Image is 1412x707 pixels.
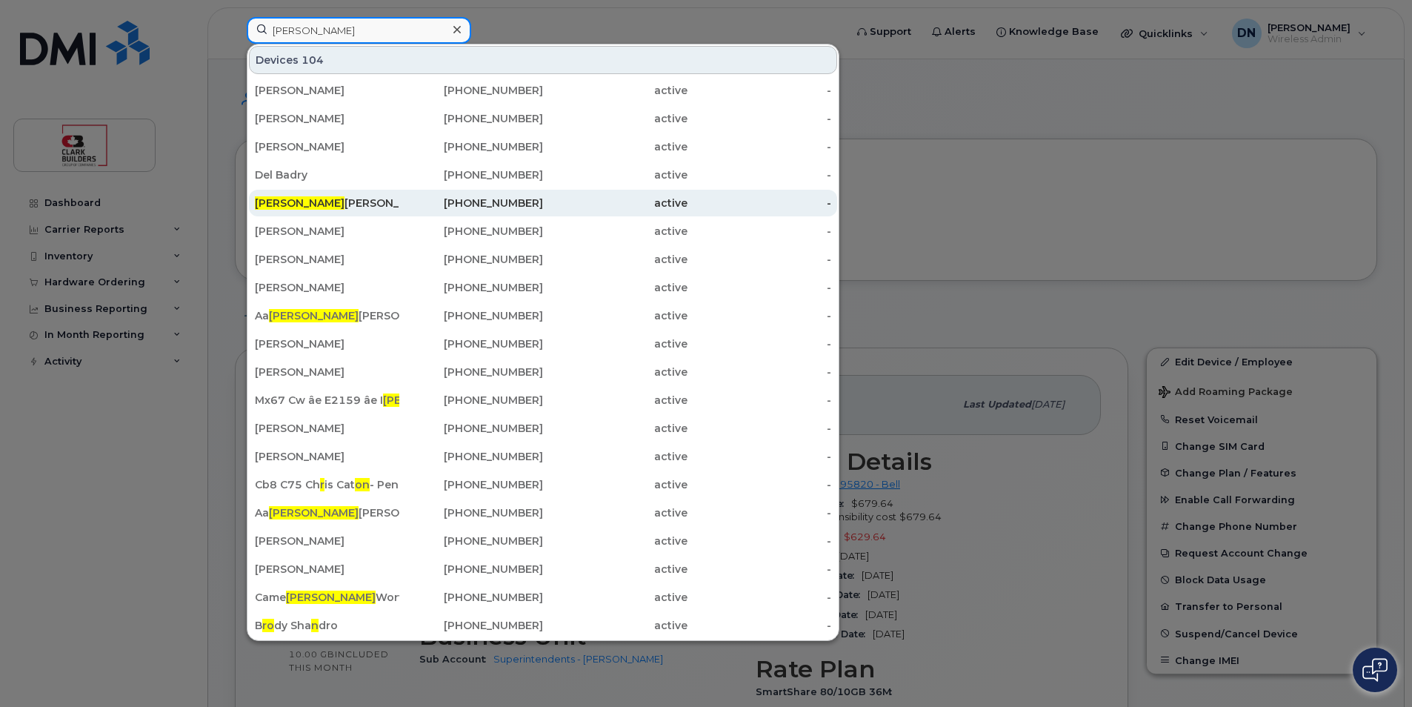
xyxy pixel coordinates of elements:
a: [PERSON_NAME][PHONE_NUMBER]active- [249,415,837,442]
div: - [687,365,832,379]
a: Aa[PERSON_NAME][PERSON_NAME][PHONE_NUMBER]active- [249,302,837,329]
div: [PHONE_NUMBER] [399,562,544,577]
div: - [687,590,832,605]
div: active [543,393,687,408]
div: - [687,224,832,239]
div: [PERSON_NAME] [255,365,399,379]
div: active [543,111,687,126]
div: B dy Sha dro [255,618,399,633]
div: active [543,618,687,633]
div: - [687,618,832,633]
div: [PHONE_NUMBER] [399,618,544,633]
div: [PERSON_NAME] [255,449,399,464]
span: [PERSON_NAME] [269,309,359,322]
div: active [543,139,687,154]
span: [PERSON_NAME] [269,506,359,520]
a: Aa[PERSON_NAME][PERSON_NAME][PHONE_NUMBER]active- [249,499,837,526]
div: active [543,477,687,492]
a: Came[PERSON_NAME]Worthing[PHONE_NUMBER]active- [249,584,837,611]
a: Brody Shandro[PHONE_NUMBER]active- [249,612,837,639]
div: active [543,167,687,182]
div: Cb8 C75 Ch is Cat - Pending Return to CGY Office [255,477,399,492]
div: Came Worthing [255,590,399,605]
div: [PHONE_NUMBER] [399,83,544,98]
div: [PHONE_NUMBER] [399,139,544,154]
div: Aa [PERSON_NAME] [255,505,399,520]
a: [PERSON_NAME][PHONE_NUMBER]active- [249,133,837,160]
div: - [687,111,832,126]
div: Mx67 Cw âe E2159 âe I Works [PERSON_NAME] Test [255,393,399,408]
a: [PERSON_NAME][PHONE_NUMBER]active- [249,77,837,104]
a: [PERSON_NAME][PHONE_NUMBER]active- [249,331,837,357]
div: [PHONE_NUMBER] [399,336,544,351]
div: [PHONE_NUMBER] [399,534,544,548]
div: - [687,477,832,492]
div: active [543,421,687,436]
a: [PERSON_NAME][PHONE_NUMBER]active- [249,274,837,301]
div: active [543,336,687,351]
div: [PHONE_NUMBER] [399,505,544,520]
span: 104 [302,53,324,67]
div: [PHONE_NUMBER] [399,224,544,239]
div: active [543,534,687,548]
div: Del Badry [255,167,399,182]
div: active [543,505,687,520]
div: active [543,365,687,379]
div: [PHONE_NUMBER] [399,590,544,605]
div: Devices [249,46,837,74]
div: [PHONE_NUMBER] [399,280,544,295]
div: active [543,590,687,605]
div: - [687,308,832,323]
div: - [687,562,832,577]
div: active [543,308,687,323]
a: [PERSON_NAME][PHONE_NUMBER]active- [249,218,837,245]
a: [PERSON_NAME][PHONE_NUMBER]active- [249,528,837,554]
a: Mx67 Cw âe E2159 âe I[PERSON_NAME]Works [PERSON_NAME] Test[PHONE_NUMBER]active- [249,387,837,414]
div: [PERSON_NAME] [255,252,399,267]
div: - [687,139,832,154]
span: ro [262,619,274,632]
div: active [543,196,687,210]
div: active [543,449,687,464]
div: - [687,534,832,548]
div: [PHONE_NUMBER] [399,421,544,436]
span: [PERSON_NAME] [383,394,473,407]
div: active [543,252,687,267]
div: - [687,252,832,267]
div: active [543,280,687,295]
div: active [543,562,687,577]
div: - [687,505,832,520]
div: [PERSON_NAME] [255,83,399,98]
div: [PERSON_NAME] [255,139,399,154]
div: [PHONE_NUMBER] [399,196,544,210]
div: - [687,421,832,436]
a: Cb8 C75 Chris Caton- Pending Return to CGY Office[PHONE_NUMBER]active- [249,471,837,498]
a: Del Badry[PHONE_NUMBER]active- [249,162,837,188]
div: - [687,167,832,182]
a: [PERSON_NAME][PHONE_NUMBER]active- [249,105,837,132]
div: [PHONE_NUMBER] [399,111,544,126]
a: [PERSON_NAME][PHONE_NUMBER]active- [249,443,837,470]
div: [PERSON_NAME] [255,534,399,548]
div: [PERSON_NAME] [255,111,399,126]
div: - [687,449,832,464]
div: [PHONE_NUMBER] [399,393,544,408]
a: [PERSON_NAME][PHONE_NUMBER]active- [249,556,837,582]
span: [PERSON_NAME] [255,196,344,210]
div: [PHONE_NUMBER] [399,308,544,323]
span: n [311,619,319,632]
div: - [687,393,832,408]
div: [PERSON_NAME] [255,196,399,210]
span: [PERSON_NAME] [286,591,376,604]
div: active [543,83,687,98]
a: [PERSON_NAME][PHONE_NUMBER]active- [249,359,837,385]
div: [PERSON_NAME] [255,562,399,577]
div: [PERSON_NAME] [255,224,399,239]
div: [PHONE_NUMBER] [399,449,544,464]
div: [PERSON_NAME] [255,421,399,436]
div: [PHONE_NUMBER] [399,365,544,379]
div: Aa [PERSON_NAME] [255,308,399,323]
div: [PHONE_NUMBER] [399,252,544,267]
div: active [543,224,687,239]
span: r [320,478,324,491]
